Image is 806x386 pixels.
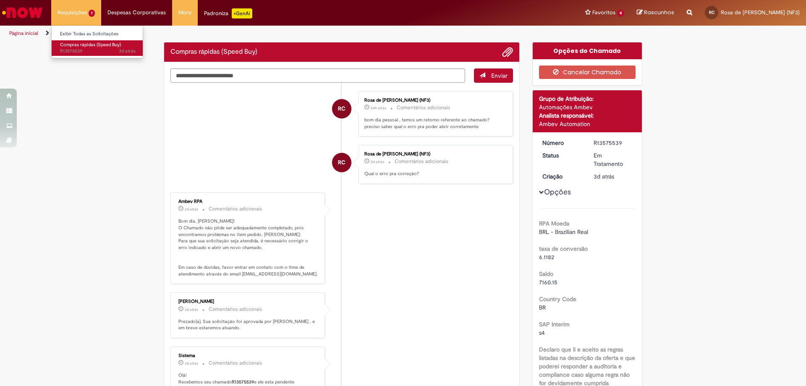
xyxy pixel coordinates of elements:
[594,173,614,180] time: 29/09/2025 10:03:16
[533,42,642,59] div: Opções do Chamado
[539,120,636,128] div: Ambev Automation
[1,4,44,21] img: ServiceNow
[539,320,570,328] b: SAP Interim
[185,307,198,312] span: 3d atrás
[52,29,144,39] a: Exibir Todas as Solicitações
[539,245,588,252] b: taxa de conversão
[395,158,448,165] small: Comentários adicionais
[178,353,318,358] div: Sistema
[185,207,198,212] span: 2d atrás
[58,8,87,17] span: Requisições
[52,40,144,56] a: Aberto R13575539 : Compras rápidas (Speed Buy)
[338,152,345,173] span: RC
[371,159,384,164] span: 2d atrás
[594,151,633,168] div: Em Tratamento
[371,105,386,110] time: 30/09/2025 10:53:33
[536,139,588,147] dt: Número
[536,172,588,181] dt: Criação
[709,10,714,15] span: RC
[594,172,633,181] div: 29/09/2025 10:03:16
[371,159,384,164] time: 29/09/2025 13:26:36
[474,68,513,83] button: Enviar
[9,30,38,37] a: Página inicial
[185,307,198,312] time: 29/09/2025 10:08:26
[594,139,633,147] div: R13575539
[209,360,262,367] small: Comentários adicionais
[371,105,386,110] span: 24h atrás
[170,48,257,56] h2: Compras rápidas (Speed Buy) Histórico de tíquete
[107,8,166,17] span: Despesas Corporativas
[539,103,636,111] div: Automações Ambev
[60,42,121,48] span: Compras rápidas (Speed Buy)
[539,295,576,303] b: Country Code
[232,379,254,385] b: R13575539
[232,8,252,18] p: +GenAi
[170,68,465,83] textarea: Digite sua mensagem aqui...
[60,48,136,55] span: R13575539
[721,9,800,16] span: Rosa de [PERSON_NAME] (NF3)
[539,278,557,286] span: 7160.15
[364,117,504,130] p: bom dia pessoal , temos um retorno referente ao chamado? preciso saber qual o erro pra poder abri...
[119,48,136,54] time: 29/09/2025 10:03:17
[178,299,318,304] div: [PERSON_NAME]
[539,228,588,236] span: BRL - Brazilian Real
[594,173,614,180] span: 3d atrás
[539,304,546,311] span: BR
[338,99,345,119] span: RC
[178,8,191,17] span: More
[539,220,569,227] b: RPA Moeda
[364,152,504,157] div: Rosa de [PERSON_NAME] (NF3)
[539,329,545,336] span: s4
[185,207,198,212] time: 29/09/2025 10:50:07
[539,66,636,79] button: Cancelar Chamado
[592,8,615,17] span: Favoritos
[51,25,143,58] ul: Requisições
[204,8,252,18] div: Padroniza
[178,318,318,331] p: Prezado(a), Sua solicitação foi aprovada por [PERSON_NAME] , e em breve estaremos atuando.
[536,151,588,160] dt: Status
[491,72,508,79] span: Enviar
[539,111,636,120] div: Analista responsável:
[119,48,136,54] span: 3d atrás
[644,8,674,16] span: Rascunhos
[185,361,198,366] time: 29/09/2025 10:03:28
[502,47,513,58] button: Adicionar anexos
[332,153,351,172] div: Rosa de Jesus Chagas (NF3)
[209,306,262,313] small: Comentários adicionais
[637,9,674,17] a: Rascunhos
[178,199,318,204] div: Ambev RPA
[185,361,198,366] span: 3d atrás
[539,270,553,278] b: Saldo
[178,218,318,277] p: Bom dia, [PERSON_NAME]! O Chamado não pôde ser adequadamente completado, pois encontramos problem...
[332,99,351,118] div: Rosa de Jesus Chagas (NF3)
[364,171,504,177] p: Qual o erro pra correção?
[89,10,95,17] span: 1
[617,10,624,17] span: 4
[209,205,262,213] small: Comentários adicionais
[539,253,554,261] span: 6.1182
[397,104,450,111] small: Comentários adicionais
[539,95,636,103] div: Grupo de Atribuição:
[364,98,504,103] div: Rosa de [PERSON_NAME] (NF3)
[6,26,531,41] ul: Trilhas de página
